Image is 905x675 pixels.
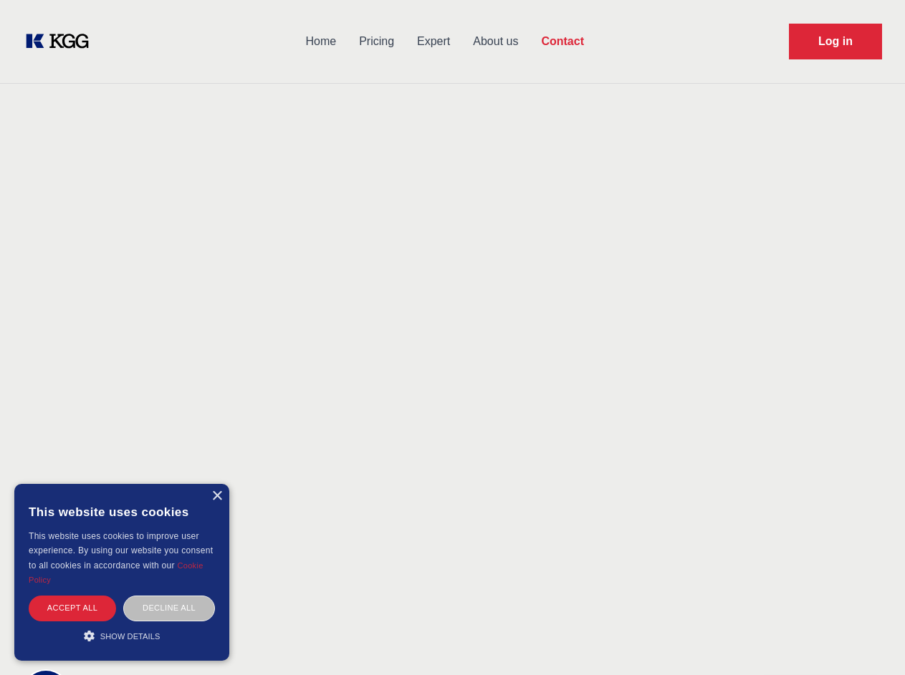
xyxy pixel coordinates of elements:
div: Close [211,491,222,502]
a: Cookie Policy [29,561,203,584]
a: About us [461,23,530,60]
a: Home [294,23,348,60]
a: KOL Knowledge Platform: Talk to Key External Experts (KEE) [23,30,100,53]
a: Pricing [348,23,406,60]
a: Request Demo [789,24,882,59]
iframe: Chat Widget [833,606,905,675]
span: Show details [100,632,161,641]
a: Contact [530,23,595,60]
div: This website uses cookies [29,495,215,529]
a: Expert [406,23,461,60]
div: Accept all [29,596,116,621]
div: Show details [29,628,215,643]
span: This website uses cookies to improve user experience. By using our website you consent to all coo... [29,531,213,570]
div: Decline all [123,596,215,621]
